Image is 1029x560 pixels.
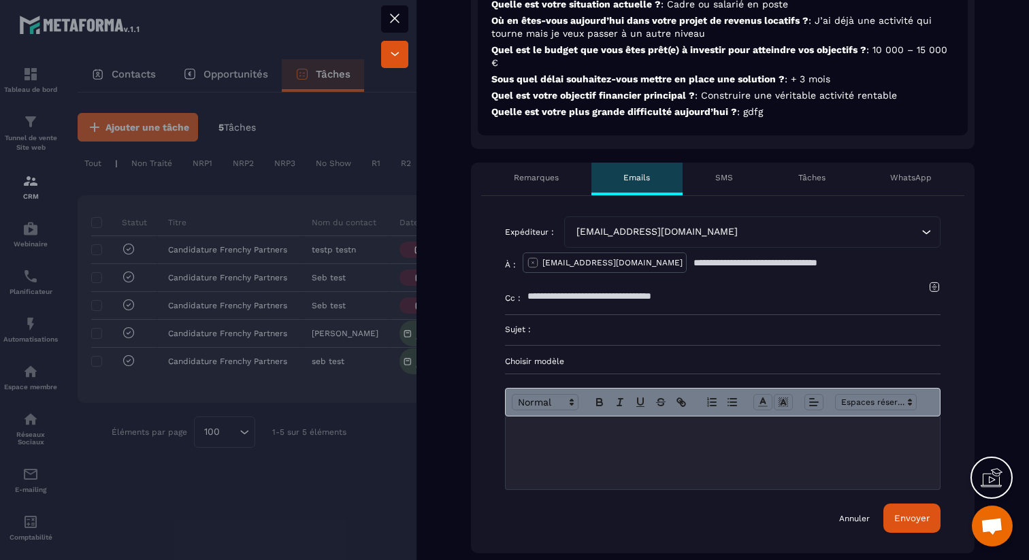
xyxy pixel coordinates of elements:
p: Quel est le budget que vous êtes prêt(e) à investir pour atteindre vos objectifs ? [491,44,954,69]
p: WhatsApp [890,172,932,183]
p: Sous quel délai souhaitez-vous mettre en place une solution ? [491,73,954,86]
a: Annuler [839,513,870,524]
span: : Construire une véritable activité rentable [695,90,897,101]
p: Quelle est votre plus grande difficulté aujourd’hui ? [491,105,954,118]
p: Tâches [798,172,826,183]
p: Sujet : [505,324,531,335]
button: Envoyer [883,504,941,533]
p: À : [505,259,516,270]
p: Emails [623,172,650,183]
span: : + 3 mois [785,73,830,84]
span: [EMAIL_ADDRESS][DOMAIN_NAME] [573,225,740,240]
p: Choisir modèle [505,356,941,367]
p: Où en êtes-vous aujourd’hui dans votre projet de revenus locatifs ? [491,14,954,40]
div: Ouvrir le chat [972,506,1013,546]
p: Cc : [505,293,521,303]
p: Quel est votre objectif financier principal ? [491,89,954,102]
span: : gdfg [737,106,763,117]
div: Search for option [564,216,941,248]
p: Expéditeur : [505,227,554,237]
p: [EMAIL_ADDRESS][DOMAIN_NAME] [542,257,683,268]
p: Remarques [514,172,559,183]
p: SMS [715,172,733,183]
input: Search for option [740,225,918,240]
